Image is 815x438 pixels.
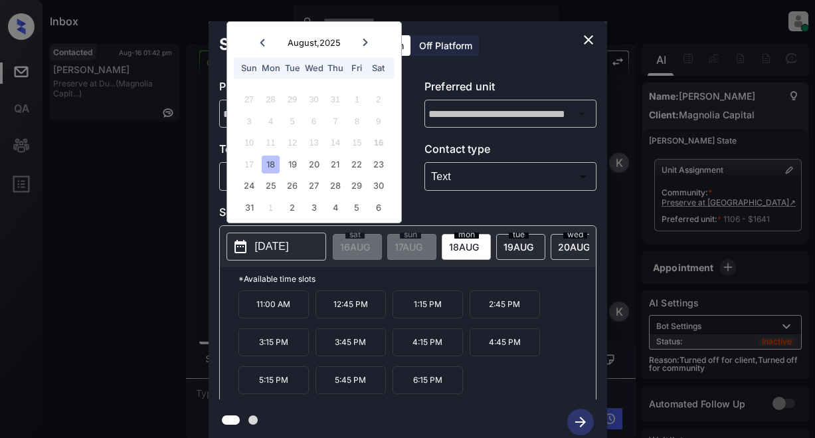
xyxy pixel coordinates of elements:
[219,141,391,162] p: Tour type
[240,134,258,152] div: Not available Sunday, August 10th, 2025
[238,328,309,356] p: 3:15 PM
[316,328,386,356] p: 3:45 PM
[575,27,602,53] button: close
[316,290,386,318] p: 12:45 PM
[305,59,323,77] div: Wed
[348,156,366,173] div: Choose Friday, August 22nd, 2025
[305,199,323,217] div: Choose Wednesday, September 3rd, 2025
[305,112,323,130] div: Not available Wednesday, August 6th, 2025
[283,90,301,108] div: Not available Tuesday, July 29th, 2025
[424,141,596,162] p: Contact type
[558,241,590,253] span: 20 AUG
[348,199,366,217] div: Choose Friday, September 5th, 2025
[283,177,301,195] div: Choose Tuesday, August 26th, 2025
[412,35,479,56] div: Off Platform
[262,134,280,152] div: Not available Monday, August 11th, 2025
[393,366,463,394] p: 6:15 PM
[283,156,301,173] div: Choose Tuesday, August 19th, 2025
[369,199,387,217] div: Choose Saturday, September 6th, 2025
[326,59,344,77] div: Thu
[348,59,366,77] div: Fri
[240,59,258,77] div: Sun
[326,177,344,195] div: Choose Thursday, August 28th, 2025
[283,134,301,152] div: Not available Tuesday, August 12th, 2025
[454,231,479,239] span: mon
[262,59,280,77] div: Mon
[226,233,326,261] button: [DATE]
[442,234,491,260] div: date-select
[240,177,258,195] div: Choose Sunday, August 24th, 2025
[238,267,596,290] p: *Available time slots
[348,112,366,130] div: Not available Friday, August 8th, 2025
[238,366,309,394] p: 5:15 PM
[326,90,344,108] div: Not available Thursday, July 31st, 2025
[240,156,258,173] div: Not available Sunday, August 17th, 2025
[393,328,463,356] p: 4:15 PM
[219,204,596,225] p: Select slot
[369,134,387,152] div: Not available Saturday, August 16th, 2025
[238,290,309,318] p: 11:00 AM
[223,165,388,187] div: In Person
[449,241,479,253] span: 18 AUG
[219,78,391,100] p: Preferred community
[393,290,463,318] p: 1:15 PM
[262,90,280,108] div: Not available Monday, July 28th, 2025
[470,290,540,318] p: 2:45 PM
[326,199,344,217] div: Choose Thursday, September 4th, 2025
[262,177,280,195] div: Choose Monday, August 25th, 2025
[262,112,280,130] div: Not available Monday, August 4th, 2025
[348,90,366,108] div: Not available Friday, August 1st, 2025
[262,156,280,173] div: Choose Monday, August 18th, 2025
[496,234,545,260] div: date-select
[305,90,323,108] div: Not available Wednesday, July 30th, 2025
[262,199,280,217] div: Not available Monday, September 1st, 2025
[369,156,387,173] div: Choose Saturday, August 23rd, 2025
[305,134,323,152] div: Not available Wednesday, August 13th, 2025
[348,177,366,195] div: Choose Friday, August 29th, 2025
[428,165,593,187] div: Text
[240,90,258,108] div: Not available Sunday, July 27th, 2025
[283,199,301,217] div: Choose Tuesday, September 2nd, 2025
[305,177,323,195] div: Choose Wednesday, August 27th, 2025
[348,134,366,152] div: Not available Friday, August 15th, 2025
[326,134,344,152] div: Not available Thursday, August 14th, 2025
[326,112,344,130] div: Not available Thursday, August 7th, 2025
[209,21,344,68] h2: Schedule Tour
[551,234,600,260] div: date-select
[283,112,301,130] div: Not available Tuesday, August 5th, 2025
[369,112,387,130] div: Not available Saturday, August 9th, 2025
[283,59,301,77] div: Tue
[369,59,387,77] div: Sat
[470,328,540,356] p: 4:45 PM
[369,177,387,195] div: Choose Saturday, August 30th, 2025
[305,156,323,173] div: Choose Wednesday, August 20th, 2025
[255,239,289,255] p: [DATE]
[563,231,587,239] span: wed
[326,156,344,173] div: Choose Thursday, August 21st, 2025
[240,199,258,217] div: Choose Sunday, August 31st, 2025
[424,78,596,100] p: Preferred unit
[316,366,386,394] p: 5:45 PM
[231,89,397,219] div: month 2025-08
[240,112,258,130] div: Not available Sunday, August 3rd, 2025
[509,231,529,239] span: tue
[503,241,533,253] span: 19 AUG
[369,90,387,108] div: Not available Saturday, August 2nd, 2025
